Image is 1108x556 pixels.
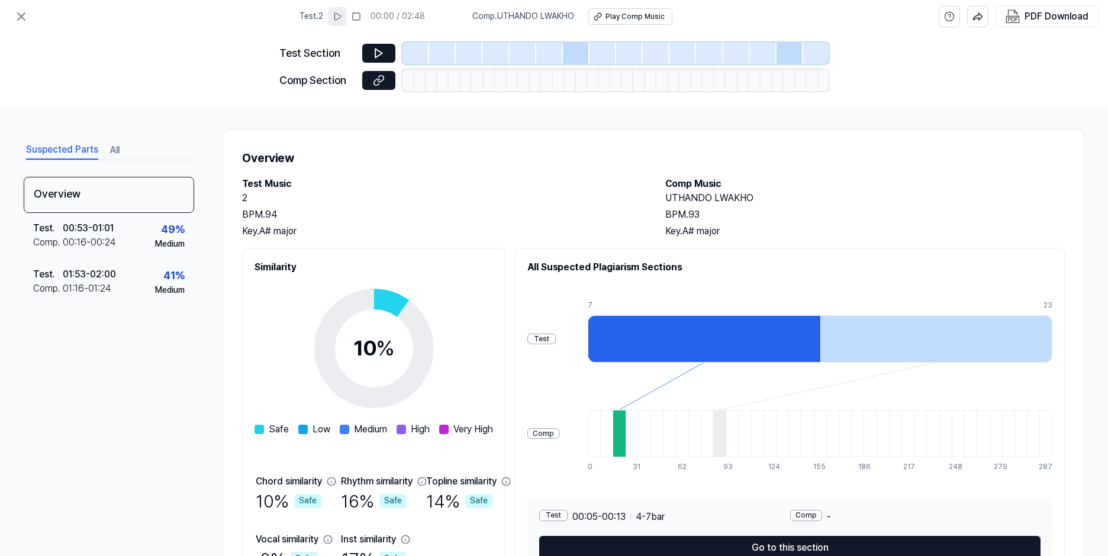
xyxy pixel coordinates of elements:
div: Test [527,334,556,345]
div: Vocal similarity [256,532,318,547]
div: 49 % [161,221,185,238]
span: Test . 2 [299,11,323,22]
div: Safe [465,494,492,508]
span: Low [313,422,330,437]
div: 7 [588,300,820,311]
div: Comp . [33,282,63,296]
button: Play Comp Music [588,8,672,25]
h2: UTHANDO LWAKHO [665,191,1065,205]
div: 124 [768,462,781,472]
div: 01:53 - 02:00 [63,267,116,282]
div: Inst similarity [341,532,396,547]
h2: Comp Music [665,177,1065,191]
div: 41 % [163,267,185,285]
div: 279 [994,462,1006,472]
button: help [939,6,960,27]
div: Topline similarity [426,474,497,489]
td: Open Google Translate [17,11,20,14]
button: PDF Download [1003,7,1091,27]
div: Comp [527,428,559,439]
td: Open FAQ|Support Page [24,11,27,14]
span: Medium [354,422,387,437]
h2: Similarity [255,260,493,274]
td: Swap Languages [10,11,12,14]
div: Comp [790,510,822,521]
div: Medium [155,285,185,296]
div: 248 [949,462,961,472]
div: Comp . [33,235,63,250]
div: 93 [723,462,736,472]
h1: Overview [242,148,1065,167]
img: share [972,11,983,22]
div: 62 [678,462,690,472]
div: Test Section [279,45,355,62]
div: 217 [903,462,916,472]
div: PDF Download [1025,9,1088,24]
div: Test . [33,267,63,282]
div: 16 % [341,489,407,513]
div: 00:53 - 01:01 [63,221,114,235]
div: 23 [1043,300,1052,311]
span: % [376,335,395,361]
div: Key. A# major [665,224,1065,238]
div: 10 [353,332,395,364]
div: - [790,510,1041,524]
img: PDF Download [1006,9,1020,24]
div: Test [539,510,568,521]
div: 01:16 - 01:24 [63,282,111,296]
span: Comp . UTHANDO LWAKHO [472,11,574,22]
div: Play Comp Music [605,12,665,22]
div: 186 [858,462,871,472]
div: Key. A# major [242,224,642,238]
div: Overview [24,177,194,213]
div: 00:16 - 00:24 [63,235,116,250]
button: All [110,141,120,160]
button: Suspected Parts [26,141,98,160]
div: 00:00 / 02:48 [371,11,425,22]
div: Rhythm similarity [341,474,413,489]
span: 4 - 7 bar [636,510,665,524]
div: 155 [813,462,826,472]
span: Very High [453,422,493,437]
div: 31 [633,462,645,472]
div: BPM. 93 [665,208,1065,222]
h2: Test Music [242,177,642,191]
span: High [411,422,430,437]
div: Test . [33,221,63,235]
div: 287 [1039,462,1052,472]
td: Listen [14,11,16,14]
div: Safe [294,494,321,508]
h2: All Suspected Plagiarism Sections [527,260,1052,274]
div: Comp Section [279,72,355,89]
div: Safe [379,494,407,508]
span: Safe [269,422,289,437]
h2: 2 [242,191,642,205]
div: 14 % [426,489,492,513]
div: Medium [155,238,185,250]
div: 10 % [256,489,321,513]
div: Chord similarity [256,474,322,489]
div: BPM. 94 [242,208,642,222]
span: 00:05 - 00:13 [572,510,626,524]
div: 0 [588,462,600,472]
svg: help [944,11,955,22]
td: Open Settings [21,11,23,14]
